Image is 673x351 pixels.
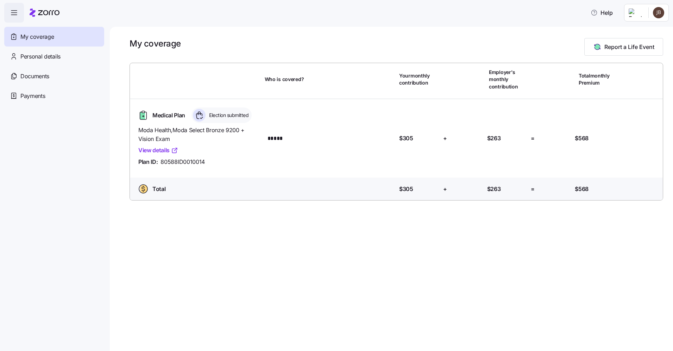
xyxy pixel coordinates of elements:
[399,185,413,193] span: $305
[20,32,54,41] span: My coverage
[130,38,181,49] h1: My coverage
[161,158,205,166] span: 80588ID0010014
[399,72,439,87] span: Your monthly contribution
[487,134,501,143] span: $263
[152,185,165,193] span: Total
[489,69,528,90] span: Employer's monthly contribution
[604,43,654,51] span: Report a Life Event
[4,27,104,47] a: My coverage
[584,38,663,56] button: Report a Life Event
[629,8,643,17] img: Employer logo
[579,72,618,87] span: Total monthly Premium
[138,158,158,166] span: Plan ID:
[265,76,304,83] span: Who is covered?
[531,134,535,143] span: =
[443,134,447,143] span: +
[4,86,104,106] a: Payments
[20,72,49,81] span: Documents
[20,52,61,61] span: Personal details
[487,185,501,193] span: $263
[585,6,618,20] button: Help
[531,185,535,193] span: =
[4,47,104,66] a: Personal details
[207,112,249,119] span: Election submitted
[152,111,185,120] span: Medical Plan
[443,185,447,193] span: +
[138,126,259,143] span: Moda Health , Moda Select Bronze 9200 + Vision Exam
[575,134,589,143] span: $568
[4,66,104,86] a: Documents
[138,146,178,155] a: View details
[653,7,664,18] img: 11dce9a988807399a8124fcd6e3d0fa9
[591,8,613,17] span: Help
[399,134,413,143] span: $305
[575,185,589,193] span: $568
[20,92,45,100] span: Payments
